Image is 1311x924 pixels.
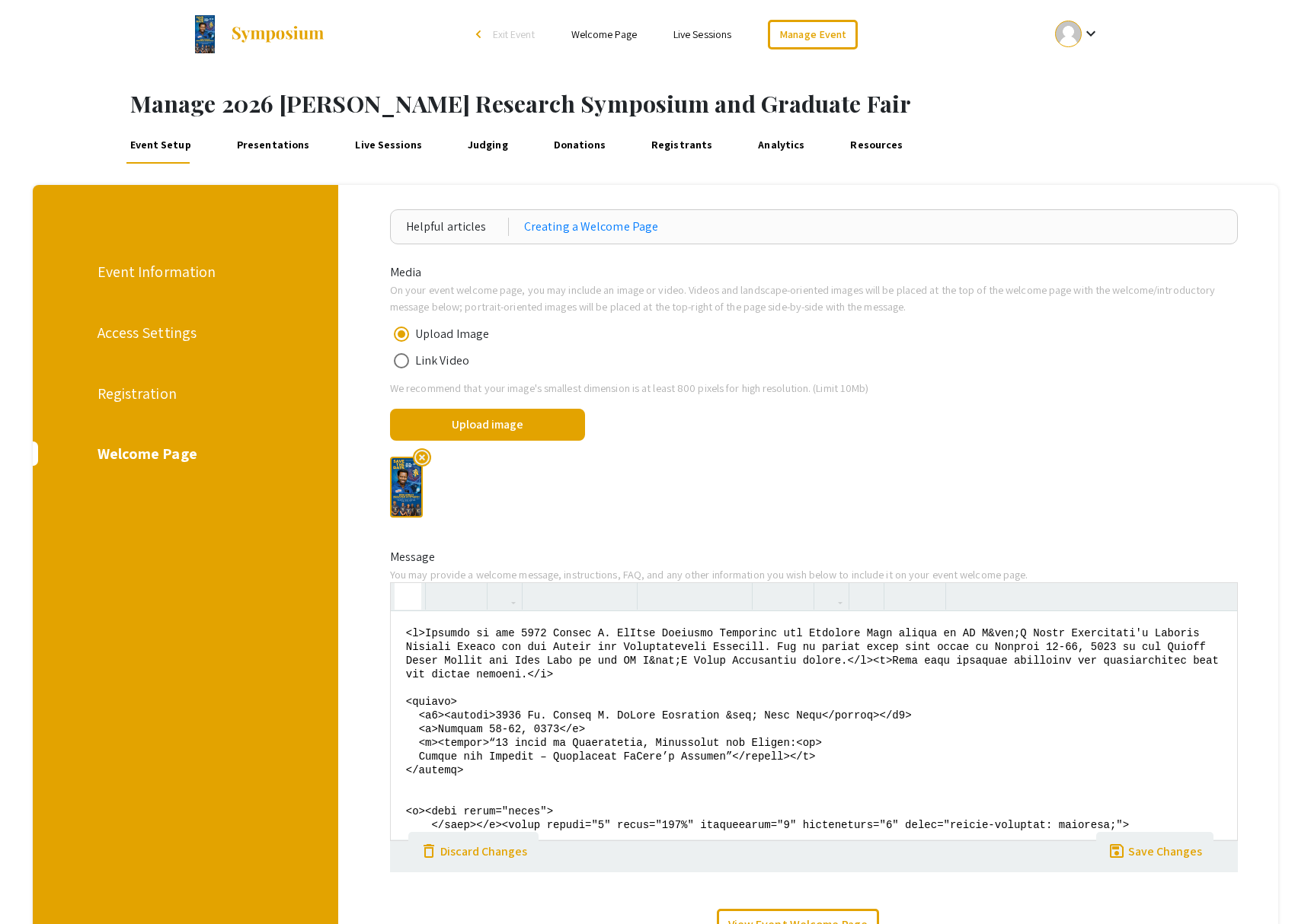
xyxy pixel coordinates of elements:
div: You may provide a welcome message, instructions, FAQ, and any other information you wish below to... [379,566,1250,583]
span: save [1108,842,1126,860]
button: View HTML [395,583,421,610]
mat-icon: Expand account dropdown [1082,24,1100,43]
a: Resources [847,127,907,164]
span: highlight_off [413,448,431,467]
img: 2026 Ronald E. McNair Research Symposium and Graduate Fair [195,15,215,53]
a: Live Sessions [673,27,731,41]
a: Registrants [648,127,716,164]
button: Upload image [390,409,585,441]
img: 2026mcnair_eventSplashImage_z2qBZ1.jpg [390,457,423,518]
button: Expand account dropdown [1039,17,1116,51]
div: Discard Changes [440,843,527,861]
iframe: Chat [11,855,65,913]
div: Access Settings [98,321,270,344]
div: Helpful articles [406,218,509,236]
div: Save Changes [1128,843,1202,861]
a: 2026 Ronald E. McNair Research Symposium and Graduate Fair [195,15,325,53]
span: done [599,409,635,445]
div: delete [420,837,438,855]
span: Upload Image [409,325,489,343]
div: Event Information [98,260,270,283]
span: Link Video [409,352,469,370]
div: save [1108,837,1126,855]
img: Symposium by ForagerOne [230,25,325,43]
a: Analytics [755,127,808,164]
div: On your event welcome page, you may include an image or video. Videos and landscape-oriented imag... [379,282,1250,314]
a: Manage Event [768,20,858,49]
a: Judging [465,127,511,164]
button: savesaveSave Changes [1096,832,1214,869]
a: Welcome Page [571,27,637,41]
a: Event Setup [126,127,194,164]
a: Presentations [234,127,313,164]
div: Media [379,263,1250,282]
div: arrow_back_ios [476,30,485,39]
a: Live Sessions [352,127,425,164]
button: deletedeleteDiscard Changes [408,832,539,869]
span: Exit Event [493,27,535,41]
a: Donations [551,127,609,164]
div: We recommend that your image's smallest dimension is at least 800 pixels for high resolution. (Li... [379,380,1250,397]
div: Registration [98,382,270,405]
div: Message [379,548,1250,566]
span: delete [420,842,438,860]
a: Creating a Welcome Page [524,218,658,236]
div: Welcome Page [98,442,270,465]
h1: Manage 2026 [PERSON_NAME] Research Symposium and Graduate Fair [130,90,1311,117]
